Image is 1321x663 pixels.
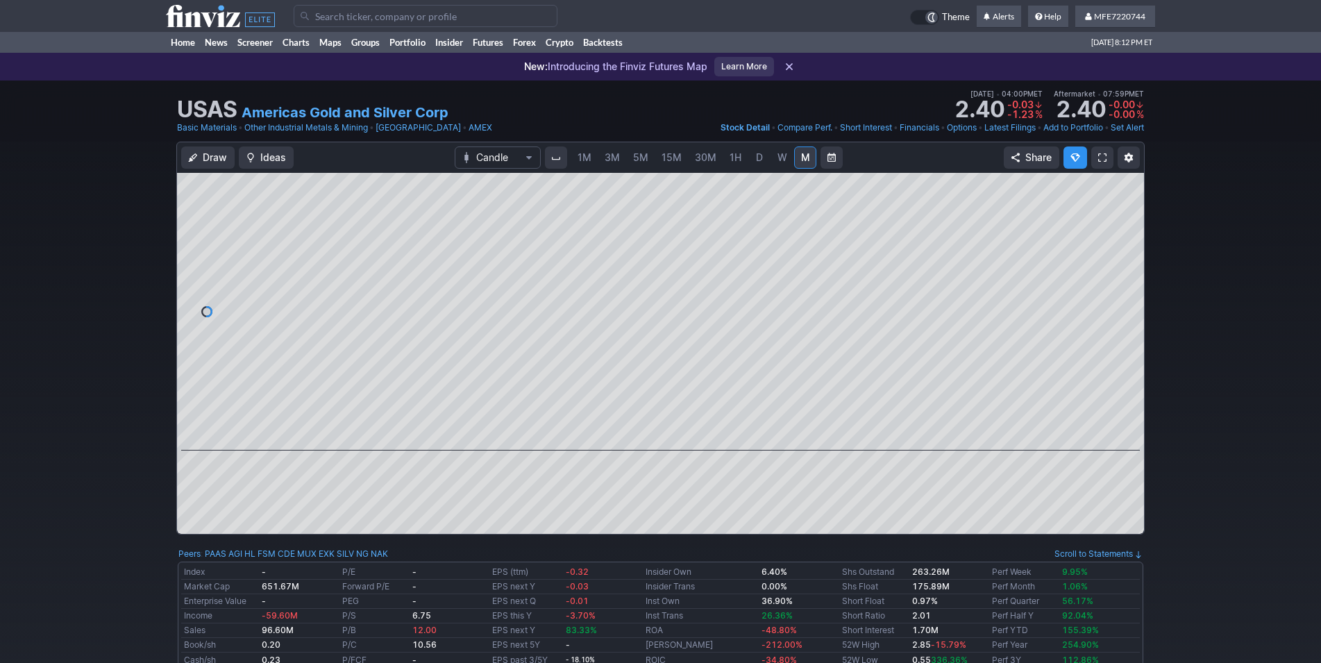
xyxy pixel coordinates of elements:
a: Screener [233,32,278,53]
span: -212.00% [762,639,802,650]
td: Inst Own [643,594,759,609]
a: 15M [655,146,688,169]
span: • [1097,90,1101,98]
b: 175.89M [912,581,950,591]
a: Latest Filings [984,121,1036,135]
span: Candle [476,151,519,165]
span: -48.80% [762,625,797,635]
a: Crypto [541,32,578,53]
td: EPS this Y [489,609,562,623]
td: Income [181,609,259,623]
td: EPS (ttm) [489,565,562,580]
b: - [412,596,417,606]
a: Portfolio [385,32,430,53]
a: 1H [723,146,748,169]
span: 9.95% [1062,567,1088,577]
span: -0.00010013580322265625 [1109,99,1135,110]
span: 3M [605,151,620,163]
a: Short Float [842,596,884,606]
a: 2.01 [912,610,931,621]
td: Insider Own [643,565,759,580]
td: Forward P/E [339,580,410,594]
td: Perf Year [989,638,1059,653]
b: 0.00% [762,581,787,591]
span: • [893,121,898,135]
span: [DATE] 8:12 PM ET [1091,32,1152,53]
td: Sales [181,623,259,638]
button: Range [821,146,843,169]
a: Options [947,121,977,135]
td: 52W High [839,638,909,653]
a: 1.70M [912,625,939,635]
a: Stock Detail [721,121,770,135]
a: Maps [314,32,346,53]
span: Aftermarket 07:59PM ET [1054,87,1144,100]
a: 0.97% [912,596,938,606]
a: MFE7220744 [1075,6,1155,28]
a: Add to Portfolio [1043,121,1103,135]
a: AGI [228,547,242,561]
b: - [262,567,266,577]
a: D [748,146,771,169]
b: 0.20 [262,639,280,650]
a: Fullscreen [1091,146,1113,169]
a: Short Interest [842,625,894,635]
a: Compare Perf. [777,121,832,135]
strong: 2.40 [1056,99,1106,121]
span: • [771,121,776,135]
a: Home [166,32,200,53]
a: Basic Materials [177,121,237,135]
span: 83.33% [566,625,597,635]
span: 1.06% [1062,581,1088,591]
td: EPS next Y [489,580,562,594]
b: - [412,567,417,577]
a: 30M [689,146,723,169]
span: -0.01 [566,596,589,606]
td: EPS next Y [489,623,562,638]
a: NAK [371,547,388,561]
b: 2.85 [912,639,966,650]
input: Search [294,5,557,27]
strong: 2.40 [954,99,1004,121]
span: D [756,151,763,163]
b: 6.40% [762,567,787,577]
button: Ideas [239,146,294,169]
a: FSM [258,547,276,561]
b: - [262,596,266,606]
a: AMEX [469,121,492,135]
a: Other Industrial Metals & Mining [244,121,368,135]
td: Perf YTD [989,623,1059,638]
span: • [941,121,945,135]
td: P/S [339,609,410,623]
span: • [834,121,839,135]
div: : [178,547,388,561]
span: 1H [730,151,741,163]
button: Interval [545,146,567,169]
span: -0.03 [566,581,589,591]
a: Forex [508,32,541,53]
span: Draw [203,151,227,165]
a: Help [1028,6,1068,28]
a: Groups [346,32,385,53]
span: -59.60M [262,610,298,621]
span: W [777,151,787,163]
span: M [801,151,810,163]
a: MUX [297,547,317,561]
span: New: [524,60,548,72]
a: Financials [900,121,939,135]
button: Chart Type [455,146,541,169]
span: • [996,90,1000,98]
a: HL [244,547,255,561]
a: M [794,146,816,169]
span: • [462,121,467,135]
a: PAAS [205,547,226,561]
td: Book/sh [181,638,259,653]
b: 10.56 [412,639,437,650]
span: 254.90% [1062,639,1099,650]
b: - [566,639,570,650]
span: 5M [633,151,648,163]
td: P/E [339,565,410,580]
span: • [1037,121,1042,135]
